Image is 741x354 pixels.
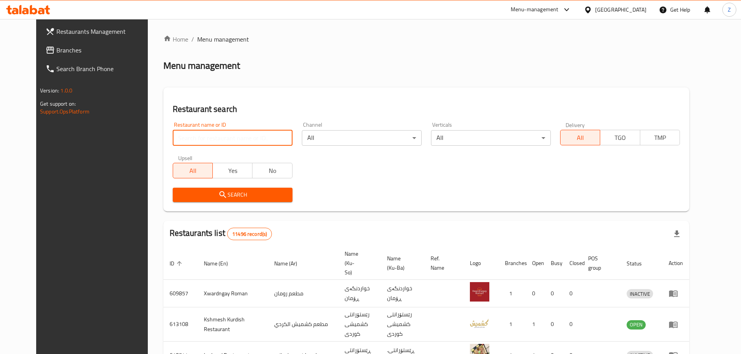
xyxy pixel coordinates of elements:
[627,320,646,329] span: OPEN
[178,155,193,160] label: Upsell
[256,165,289,176] span: No
[526,247,545,280] th: Open
[170,227,272,240] h2: Restaurants list
[627,289,653,298] span: INACTIVE
[56,27,154,36] span: Restaurants Management
[563,307,582,342] td: 0
[179,190,286,200] span: Search
[173,188,293,202] button: Search
[499,280,526,307] td: 1
[728,5,731,14] span: Z
[56,45,154,55] span: Branches
[431,254,454,272] span: Ref. Name
[345,249,371,277] span: Name (Ku-So)
[381,280,424,307] td: خواردنگەی ڕۆمان
[40,106,89,117] a: Support.OpsPlatform
[595,5,646,14] div: [GEOGRAPHIC_DATA]
[526,280,545,307] td: 0
[204,259,238,268] span: Name (En)
[268,280,338,307] td: مطعم رومان
[163,35,188,44] a: Home
[338,307,381,342] td: رێستۆرانتی کشمیشى كوردى
[268,307,338,342] td: مطعم كشميش الكردي
[212,163,252,178] button: Yes
[627,259,652,268] span: Status
[526,307,545,342] td: 1
[302,130,422,146] div: All
[643,132,677,143] span: TMP
[545,280,563,307] td: 0
[170,259,184,268] span: ID
[198,307,268,342] td: Kshmesh Kurdish Restaurant
[197,35,249,44] span: Menu management
[39,22,160,41] a: Restaurants Management
[39,59,160,78] a: Search Branch Phone
[669,320,683,329] div: Menu
[627,289,653,298] div: INACTIVE
[499,307,526,342] td: 1
[662,247,689,280] th: Action
[227,228,272,240] div: Total records count
[564,132,597,143] span: All
[216,165,249,176] span: Yes
[669,289,683,298] div: Menu
[566,122,585,127] label: Delivery
[163,280,198,307] td: 609857
[387,254,415,272] span: Name (Ku-Ba)
[464,247,499,280] th: Logo
[603,132,637,143] span: TGO
[338,280,381,307] td: خواردنگەی ڕۆمان
[252,163,292,178] button: No
[39,41,160,59] a: Branches
[40,99,76,109] span: Get support on:
[640,130,680,145] button: TMP
[191,35,194,44] li: /
[60,85,72,96] span: 1.0.0
[560,130,600,145] button: All
[173,103,680,115] h2: Restaurant search
[56,64,154,73] span: Search Branch Phone
[588,254,611,272] span: POS group
[381,307,424,342] td: رێستۆرانتی کشمیشى كوردى
[176,165,210,176] span: All
[431,130,551,146] div: All
[173,130,293,146] input: Search for restaurant name or ID..
[563,247,582,280] th: Closed
[600,130,640,145] button: TGO
[563,280,582,307] td: 0
[163,35,689,44] nav: breadcrumb
[40,85,59,96] span: Version:
[511,5,559,14] div: Menu-management
[228,230,272,238] span: 11496 record(s)
[198,280,268,307] td: Xwardngay Roman
[545,247,563,280] th: Busy
[545,307,563,342] td: 0
[163,59,240,72] h2: Menu management
[499,247,526,280] th: Branches
[274,259,307,268] span: Name (Ar)
[163,307,198,342] td: 613108
[470,313,489,333] img: Kshmesh Kurdish Restaurant
[667,225,686,243] div: Export file
[173,163,213,178] button: All
[470,282,489,302] img: Xwardngay Roman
